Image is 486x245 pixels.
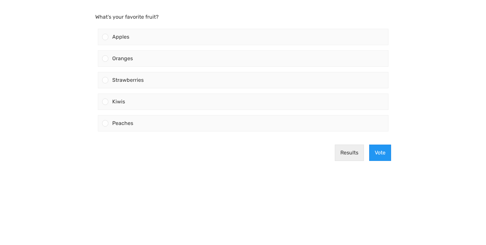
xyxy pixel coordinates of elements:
[112,55,133,61] span: Oranges
[112,98,125,105] span: Kiwis
[95,13,391,21] p: What's your favorite fruit?
[112,77,144,83] span: Strawberries
[335,145,364,161] button: Results
[112,34,129,40] span: Apples
[369,145,391,161] button: Vote
[112,120,133,126] span: Peaches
